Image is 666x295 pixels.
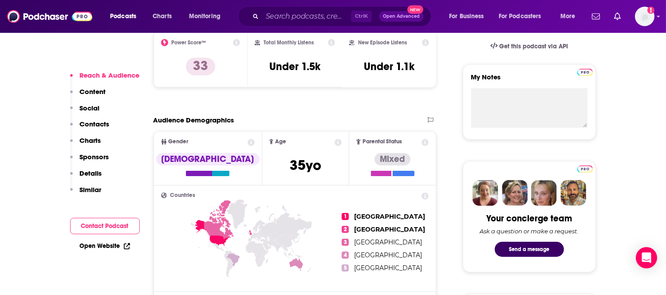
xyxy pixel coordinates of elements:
[351,11,372,22] span: Ctrl K
[269,60,320,73] h3: Under 1.5k
[577,164,593,173] a: Pro website
[443,9,495,24] button: open menu
[80,153,109,161] p: Sponsors
[154,116,234,124] h2: Audience Demographics
[183,9,232,24] button: open menu
[354,251,422,259] span: [GEOGRAPHIC_DATA]
[275,139,286,145] span: Age
[70,185,102,202] button: Similar
[354,264,422,272] span: [GEOGRAPHIC_DATA]
[80,185,102,194] p: Similar
[110,10,136,23] span: Podcasts
[80,71,140,79] p: Reach & Audience
[342,264,349,271] span: 5
[354,212,425,220] span: [GEOGRAPHIC_DATA]
[499,10,541,23] span: For Podcasters
[156,153,260,165] div: [DEMOGRAPHIC_DATA]
[170,193,196,198] span: Countries
[560,180,586,206] img: Jon Profile
[379,11,424,22] button: Open AdvancedNew
[449,10,484,23] span: For Business
[153,10,172,23] span: Charts
[342,239,349,246] span: 3
[486,213,572,224] div: Your concierge team
[635,7,654,26] button: Show profile menu
[70,218,140,234] button: Contact Podcast
[70,120,110,136] button: Contacts
[473,180,498,206] img: Sydney Profile
[70,71,140,87] button: Reach & Audience
[635,7,654,26] span: Logged in as ABolliger
[635,7,654,26] img: User Profile
[647,7,654,14] svg: Add a profile image
[554,9,587,24] button: open menu
[172,39,206,46] h2: Power Score™
[80,169,102,177] p: Details
[70,136,101,153] button: Charts
[407,5,423,14] span: New
[480,228,579,235] div: Ask a question or make a request.
[342,226,349,233] span: 2
[483,35,575,57] a: Get this podcast via API
[611,9,624,24] a: Show notifications dropdown
[246,6,440,27] div: Search podcasts, credits, & more...
[169,139,189,145] span: Gender
[80,120,110,128] p: Contacts
[70,169,102,185] button: Details
[290,157,321,174] span: 35 yo
[560,10,575,23] span: More
[471,73,587,88] label: My Notes
[364,60,414,73] h3: Under 1.1k
[189,10,221,23] span: Monitoring
[70,104,100,120] button: Social
[80,242,130,250] a: Open Website
[80,104,100,112] p: Social
[502,180,528,206] img: Barbara Profile
[495,242,564,257] button: Send a message
[531,180,557,206] img: Jules Profile
[70,87,106,104] button: Content
[262,9,351,24] input: Search podcasts, credits, & more...
[354,225,425,233] span: [GEOGRAPHIC_DATA]
[7,8,92,25] img: Podchaser - Follow, Share and Rate Podcasts
[104,9,148,24] button: open menu
[147,9,177,24] a: Charts
[499,43,568,50] span: Get this podcast via API
[636,247,657,268] div: Open Intercom Messenger
[186,58,215,75] p: 33
[354,238,422,246] span: [GEOGRAPHIC_DATA]
[342,252,349,259] span: 4
[374,153,410,165] div: Mixed
[80,136,101,145] p: Charts
[577,67,593,76] a: Pro website
[80,87,106,96] p: Content
[342,213,349,220] span: 1
[358,39,407,46] h2: New Episode Listens
[70,153,109,169] button: Sponsors
[363,139,402,145] span: Parental Status
[588,9,603,24] a: Show notifications dropdown
[577,69,593,76] img: Podchaser Pro
[577,165,593,173] img: Podchaser Pro
[493,9,554,24] button: open menu
[264,39,314,46] h2: Total Monthly Listens
[383,14,420,19] span: Open Advanced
